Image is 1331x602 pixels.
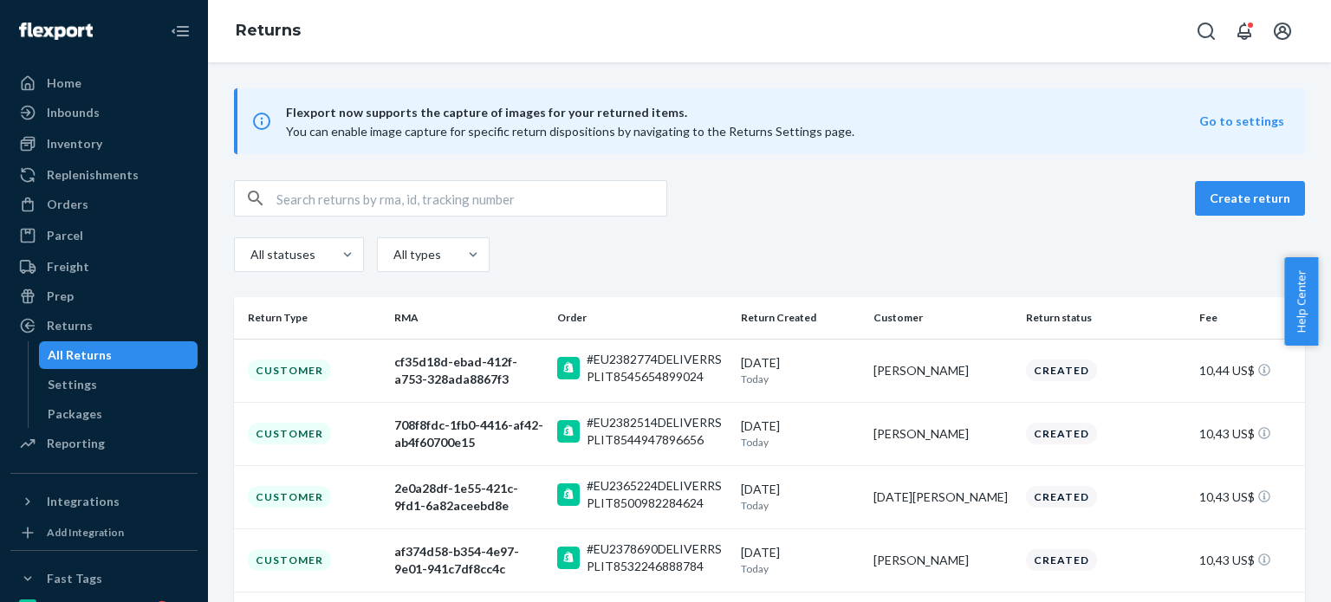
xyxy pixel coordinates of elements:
[741,418,860,450] div: [DATE]
[1192,402,1305,465] td: 10,43 US$
[48,405,102,423] div: Packages
[248,423,331,444] div: Customer
[10,282,198,310] a: Prep
[1189,14,1224,49] button: Open Search Box
[587,351,727,385] div: #EU2382774DELIVERRSPLIT8545654899024
[10,161,198,189] a: Replenishments
[276,181,666,216] input: Search returns by rma, id, tracking number
[394,353,543,388] div: cf35d18d-ebad-412f-a753-328ada8867f3
[873,552,1013,569] div: [PERSON_NAME]
[47,227,83,244] div: Parcel
[10,488,198,515] button: Integrations
[47,435,105,452] div: Reporting
[47,317,93,334] div: Returns
[10,222,198,249] a: Parcel
[10,253,198,281] a: Freight
[248,486,331,508] div: Customer
[10,191,198,218] a: Orders
[741,498,860,513] p: Today
[741,354,860,386] div: [DATE]
[1265,14,1300,49] button: Open account menu
[873,425,1013,443] div: [PERSON_NAME]
[1284,257,1318,346] button: Help Center
[47,288,74,305] div: Prep
[47,166,139,184] div: Replenishments
[741,435,860,450] p: Today
[248,359,331,381] div: Customer
[19,23,93,40] img: Flexport logo
[1192,297,1305,339] th: Fee
[47,135,102,152] div: Inventory
[1026,359,1097,381] div: Created
[1019,297,1192,339] th: Return status
[1026,549,1097,571] div: Created
[587,477,727,512] div: #EU2365224DELIVERRSPLIT8500982284624
[47,196,88,213] div: Orders
[1199,113,1284,130] button: Go to settings
[387,297,550,339] th: RMA
[10,69,198,97] a: Home
[10,99,198,126] a: Inbounds
[867,297,1020,339] th: Customer
[393,246,438,263] div: All types
[1227,14,1262,49] button: Open notifications
[10,522,198,543] a: Add Integration
[47,104,100,121] div: Inbounds
[47,258,89,275] div: Freight
[587,541,727,575] div: #EU2378690DELIVERRSPLIT8532246888784
[47,74,81,92] div: Home
[47,493,120,510] div: Integrations
[163,14,198,49] button: Close Navigation
[741,372,860,386] p: Today
[250,246,313,263] div: All statuses
[394,543,543,578] div: af374d58-b354-4e97-9e01-941c7df8cc4c
[550,297,734,339] th: Order
[47,570,102,587] div: Fast Tags
[10,312,198,340] a: Returns
[734,297,867,339] th: Return Created
[1026,423,1097,444] div: Created
[47,525,124,540] div: Add Integration
[1192,465,1305,528] td: 10,43 US$
[741,561,860,576] p: Today
[286,102,1199,123] span: Flexport now supports the capture of images for your returned items.
[10,565,198,592] button: Fast Tags
[234,297,387,339] th: Return Type
[39,371,198,398] a: Settings
[10,130,198,158] a: Inventory
[10,430,198,457] a: Reporting
[1192,528,1305,592] td: 10,43 US$
[1192,339,1305,402] td: 10,44 US$
[1026,486,1097,508] div: Created
[48,376,97,393] div: Settings
[39,341,198,369] a: All Returns
[873,362,1013,379] div: [PERSON_NAME]
[587,414,727,449] div: #EU2382514DELIVERRSPLIT8544947896656
[236,21,301,40] a: Returns
[286,124,854,139] span: You can enable image capture for specific return dispositions by navigating to the Returns Settin...
[873,489,1013,506] div: [DATE][PERSON_NAME]
[394,417,543,451] div: 708f8fdc-1fb0-4416-af42-ab4f60700e15
[222,6,315,56] ol: breadcrumbs
[394,480,543,515] div: 2e0a28df-1e55-421c-9fd1-6a82aceebd8e
[741,481,860,513] div: [DATE]
[48,346,112,364] div: All Returns
[741,544,860,576] div: [DATE]
[248,549,331,571] div: Customer
[39,400,198,428] a: Packages
[1195,181,1305,216] button: Create return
